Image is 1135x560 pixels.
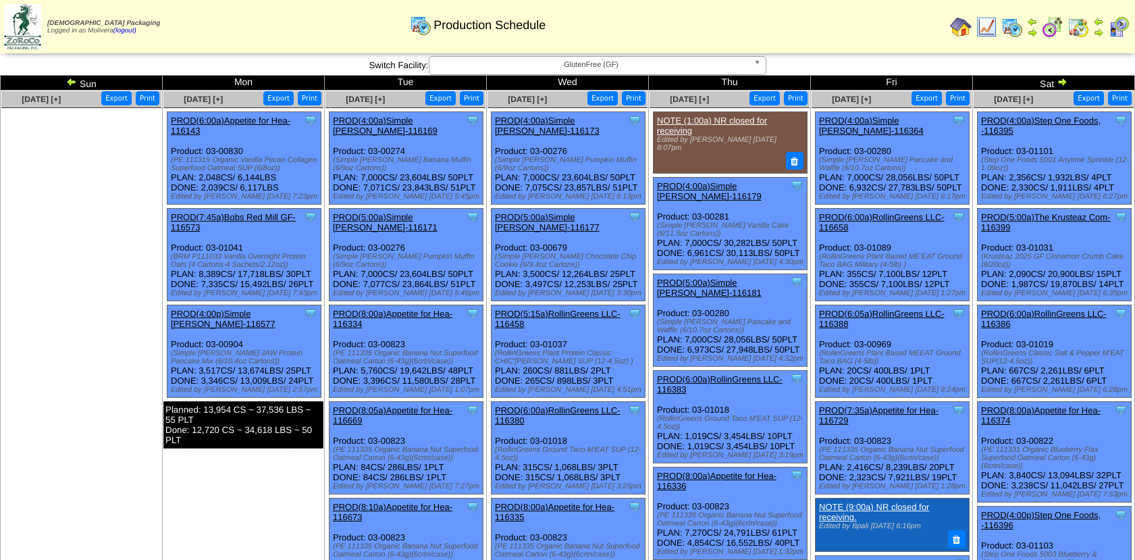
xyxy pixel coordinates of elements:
img: Tooltip [628,500,641,513]
div: Product: 03-01089 PLAN: 355CS / 7,100LBS / 12PLT DONE: 355CS / 7,100LBS / 12PLT [816,209,970,301]
img: Tooltip [466,307,479,320]
img: arrowright.gif [1027,27,1038,38]
div: (PE 111331 Organic Blueberry Flax Superfood Oatmeal Carton (6-43g)(6crtn/case)) [981,446,1131,470]
a: [DATE] [+] [508,95,547,104]
a: [DATE] [+] [346,95,385,104]
img: calendarprod.gif [1001,16,1023,38]
div: (PE 111335 Organic Banana Nut Superfood Oatmeal Carton (6-43g)(6crtn/case)) [819,446,969,462]
img: Tooltip [1114,307,1128,320]
div: Product: 03-00830 PLAN: 2,048CS / 6,144LBS DONE: 2,039CS / 6,117LBS [167,112,321,205]
div: (Simple [PERSON_NAME] Vanilla Cake (6/11.5oz Cartons)) [657,222,807,238]
img: Tooltip [304,307,317,320]
div: Edited by [PERSON_NAME] [DATE] 6:27pm [981,193,1131,201]
button: Delete Note [786,152,803,170]
div: (PE 111335 Organic Banana Nut Superfood Oatmeal Carton (6-43g)(6crtn/case)) [333,446,483,462]
div: (Simple [PERSON_NAME] JAW Protein Pancake Mix (6/10.4oz Cartons)) [171,349,321,365]
div: Edited by [PERSON_NAME] [DATE] 4:30pm [657,258,807,266]
div: (RollinGreens Classic Salt & Pepper M'EAT SUP(12-4.5oz)) [981,349,1131,365]
a: PROD(5:00a)Simple [PERSON_NAME]-116181 [657,278,762,298]
a: PROD(4:00a)Simple [PERSON_NAME]-116364 [819,116,924,136]
img: Tooltip [466,500,479,513]
div: (RollinGreens Plant Based ME’EAT Ground Taco BAG Military (4-5lb) ) [819,253,969,269]
div: Edited by [PERSON_NAME] [DATE] 6:28pm [981,386,1131,394]
div: (PE 111335 Organic Banana Nut Superfood Oatmeal Carton (6-43g)(6crtn/case)) [657,511,807,528]
img: Tooltip [952,113,966,127]
img: Tooltip [1114,113,1128,127]
div: Edited by [PERSON_NAME] [DATE] 1:28pm [819,482,969,490]
div: Edited by [PERSON_NAME] [DATE] 3:19pm [657,451,807,459]
a: PROD(6:00a)RollinGreens LLC-116383 [657,374,783,394]
img: Tooltip [628,403,641,417]
div: Edited by [PERSON_NAME] [DATE] 7:43pm [171,289,321,297]
img: Tooltip [1114,508,1128,521]
div: Product: 03-01019 PLAN: 667CS / 2,261LBS / 6PLT DONE: 667CS / 2,261LBS / 6PLT [978,305,1132,398]
div: Product: 03-00280 PLAN: 7,000CS / 28,056LBS / 50PLT DONE: 6,932CS / 27,783LBS / 50PLT [816,112,970,205]
div: Product: 03-00904 PLAN: 3,517CS / 13,674LBS / 25PLT DONE: 3,346CS / 13,009LBS / 24PLT [167,305,321,398]
a: PROD(4:00a)Simple [PERSON_NAME]-116169 [333,116,438,136]
span: Production Schedule [433,18,546,32]
a: PROD(6:05a)RollinGreens LLC-116388 [819,309,945,329]
div: Edited by [PERSON_NAME] [DATE] 3:25pm [495,482,645,490]
a: PROD(8:00a)Appetite for Hea-116374 [981,405,1101,426]
img: calendarcustomer.gif [1108,16,1130,38]
div: Edited by [PERSON_NAME] [DATE] 1:27pm [819,289,969,297]
div: Edited by [PERSON_NAME] [DATE] 4:32pm [657,355,807,363]
div: (RollinGreens Ground Taco M'EAT SUP (12-4.5oz)) [657,415,807,431]
button: Delete Note [948,530,966,548]
img: home.gif [950,16,972,38]
div: Product: 03-01101 PLAN: 2,356CS / 1,932LBS / 4PLT DONE: 2,330CS / 1,911LBS / 4PLT [978,112,1132,205]
div: (Simple [PERSON_NAME] Pumpkin Muffin (6/9oz Cartons)) [495,156,645,172]
div: Product: 03-00823 PLAN: 7,270CS / 24,791LBS / 61PLT DONE: 4,854CS / 16,552LBS / 40PLT [654,467,808,559]
div: (Simple [PERSON_NAME] Pancake and Waffle (6/10.7oz Cartons)) [657,318,807,334]
div: Edited by [PERSON_NAME] [DATE] 8:17pm [819,193,969,201]
a: [DATE] [+] [670,95,709,104]
a: NOTE (9:00a) NR closed for receiving. [819,502,929,522]
button: Print [946,91,970,105]
a: PROD(5:00a)The Krusteaz Com-116399 [981,212,1110,232]
td: Thu [649,76,811,91]
div: Edited by [PERSON_NAME] [DATE] 6:13pm [495,193,645,201]
div: Edited by [PERSON_NAME] [DATE] 5:46pm [333,289,483,297]
div: Edited by [PERSON_NAME] [DATE] 8:24pm [819,386,969,394]
div: (Simple [PERSON_NAME] Pancake and Waffle (6/10.7oz Cartons)) [819,156,969,172]
img: Tooltip [1114,210,1128,224]
div: (RollinGreens Ground Taco M'EAT SUP (12-4.5oz)) [495,446,645,462]
img: Tooltip [952,403,966,417]
div: Product: 03-01041 PLAN: 8,389CS / 17,718LBS / 30PLT DONE: 7,335CS / 15,492LBS / 26PLT [167,209,321,301]
div: Product: 03-00823 PLAN: 2,416CS / 8,239LBS / 20PLT DONE: 2,323CS / 7,921LBS / 19PLT [816,402,970,494]
div: Product: 03-00969 PLAN: 20CS / 400LBS / 1PLT DONE: 20CS / 400LBS / 1PLT [816,305,970,398]
a: PROD(8:00a)Appetite for Hea-116336 [657,471,776,491]
td: Tue [325,76,487,91]
div: Planned: 13,954 CS ~ 37,536 LBS ~ 55 PLT Done: 12,720 CS ~ 34,618 LBS ~ 50 PLT [163,401,323,449]
div: Edited by [PERSON_NAME] [DATE] 7:27pm [333,482,483,490]
td: Sat [973,76,1135,91]
td: Sun [1,76,163,91]
div: Edited by [PERSON_NAME] [DATE] 1:32pm [657,548,807,556]
a: [DATE] [+] [994,95,1033,104]
button: Export [425,91,456,105]
a: PROD(6:00a)RollinGreens LLC-116658 [819,212,945,232]
a: PROD(4:00a)Simple [PERSON_NAME]-116179 [657,181,762,201]
div: (Krusteaz 2025 GF Cinnamon Crumb Cake (8/20oz)) [981,253,1131,269]
button: Export [749,91,780,105]
a: PROD(5:15a)RollinGreens LLC-116458 [495,309,621,329]
img: arrowright.gif [1093,27,1104,38]
button: Print [622,91,645,105]
div: Product: 03-00823 PLAN: 84CS / 286LBS / 1PLT DONE: 84CS / 286LBS / 1PLT [329,402,483,494]
div: Product: 03-01031 PLAN: 2,090CS / 20,900LBS / 15PLT DONE: 1,987CS / 19,870LBS / 14PLT [978,209,1132,301]
span: Logged in as Molivera [47,20,160,34]
a: PROD(8:05a)Appetite for Hea-116669 [333,405,452,426]
div: (Simple [PERSON_NAME] Pumpkin Muffin (6/9oz Cartons)) [333,253,483,269]
button: Export [1074,91,1104,105]
button: Print [298,91,321,105]
div: Product: 03-01018 PLAN: 315CS / 1,068LBS / 3PLT DONE: 315CS / 1,068LBS / 3PLT [492,402,645,494]
div: (BRM P111033 Vanilla Overnight Protein Oats (4 Cartons-4 Sachets/2.12oz)) [171,253,321,269]
img: Tooltip [628,307,641,320]
button: Export [101,91,132,105]
button: Print [784,91,808,105]
img: Tooltip [790,468,803,482]
button: Print [136,91,159,105]
img: Tooltip [790,275,803,288]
